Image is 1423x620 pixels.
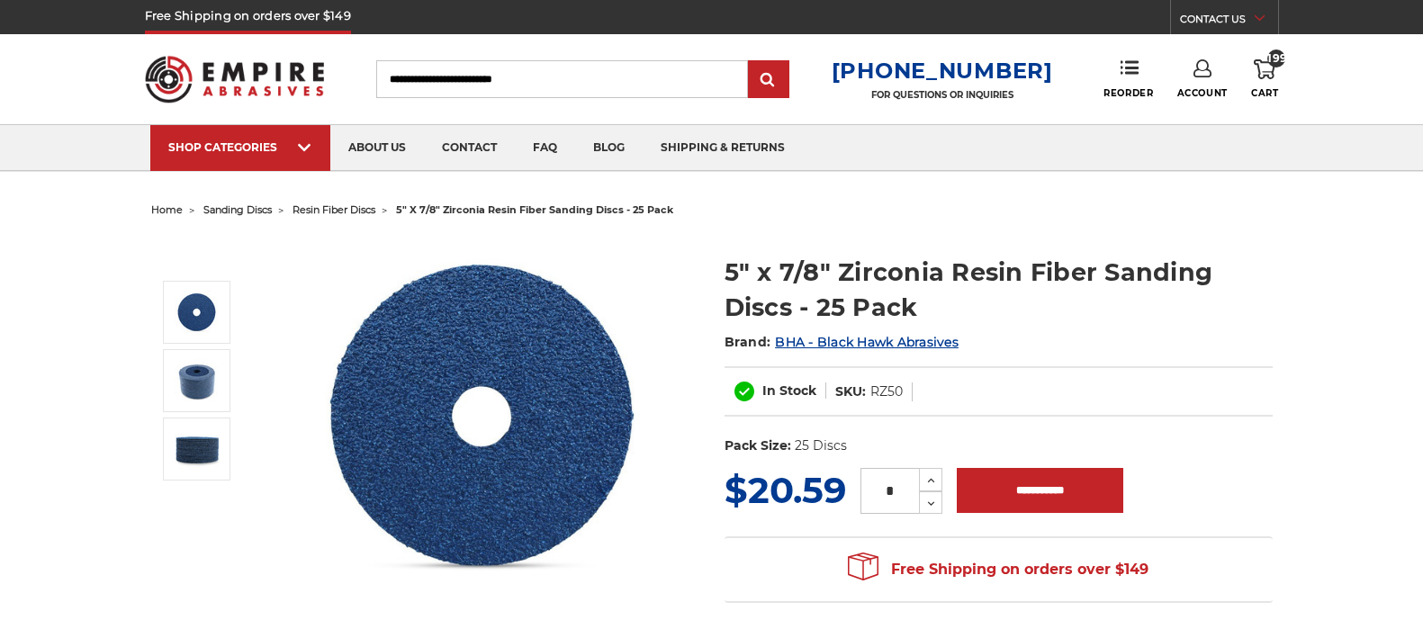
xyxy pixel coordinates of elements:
[751,62,787,98] input: Submit
[305,236,665,597] img: 5 inch zirc resin fiber disc
[1103,87,1153,99] span: Reorder
[835,382,866,401] dt: SKU:
[175,358,220,403] img: 5 inch zirconia resin fiber discs
[1180,9,1278,34] a: CONTACT US
[515,125,575,171] a: faq
[725,255,1273,325] h1: 5" x 7/8" Zirconia Resin Fiber Sanding Discs - 25 Pack
[168,140,312,154] div: SHOP CATEGORIES
[725,334,771,350] span: Brand:
[1251,87,1278,99] span: Cart
[1267,49,1285,67] span: 199
[643,125,803,171] a: shipping & returns
[1103,59,1153,98] a: Reorder
[795,436,847,455] dd: 25 Discs
[396,203,673,216] span: 5" x 7/8" zirconia resin fiber sanding discs - 25 pack
[832,89,1053,101] p: FOR QUESTIONS OR INQUIRIES
[175,290,220,335] img: 5 inch zirc resin fiber disc
[1251,59,1278,99] a: 199 Cart
[175,427,220,472] img: 5" zirconia resin fibre discs
[1177,87,1228,99] span: Account
[762,382,816,399] span: In Stock
[293,203,375,216] a: resin fiber discs
[575,125,643,171] a: blog
[725,468,846,512] span: $20.59
[203,203,272,216] a: sanding discs
[832,58,1053,84] a: [PHONE_NUMBER]
[424,125,515,171] a: contact
[330,125,424,171] a: about us
[145,44,325,114] img: Empire Abrasives
[775,334,959,350] a: BHA - Black Hawk Abrasives
[870,382,903,401] dd: RZ50
[848,552,1148,588] span: Free Shipping on orders over $149
[725,436,791,455] dt: Pack Size:
[151,203,183,216] a: home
